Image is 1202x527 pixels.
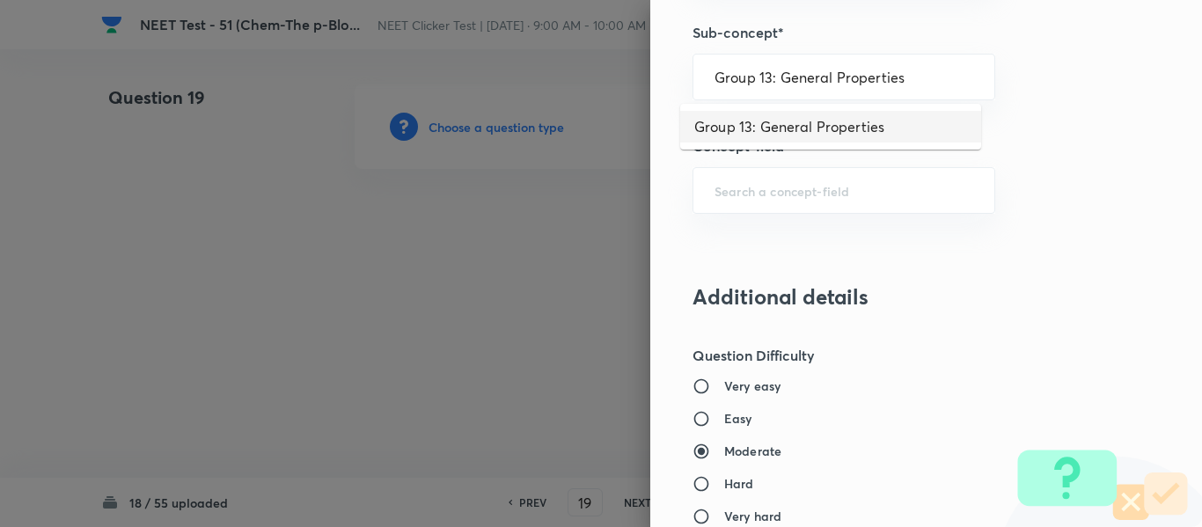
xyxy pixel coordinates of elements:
[680,111,981,143] li: Group 13: General Properties
[724,409,752,428] h6: Easy
[693,345,1101,366] h5: Question Difficulty
[715,69,973,85] input: Search a sub-concept
[985,189,988,193] button: Open
[693,284,1101,310] h3: Additional details
[724,474,754,493] h6: Hard
[985,76,988,79] button: Close
[724,507,781,525] h6: Very hard
[693,22,1101,43] h5: Sub-concept*
[724,377,781,395] h6: Very easy
[715,182,973,199] input: Search a concept-field
[724,442,781,460] h6: Moderate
